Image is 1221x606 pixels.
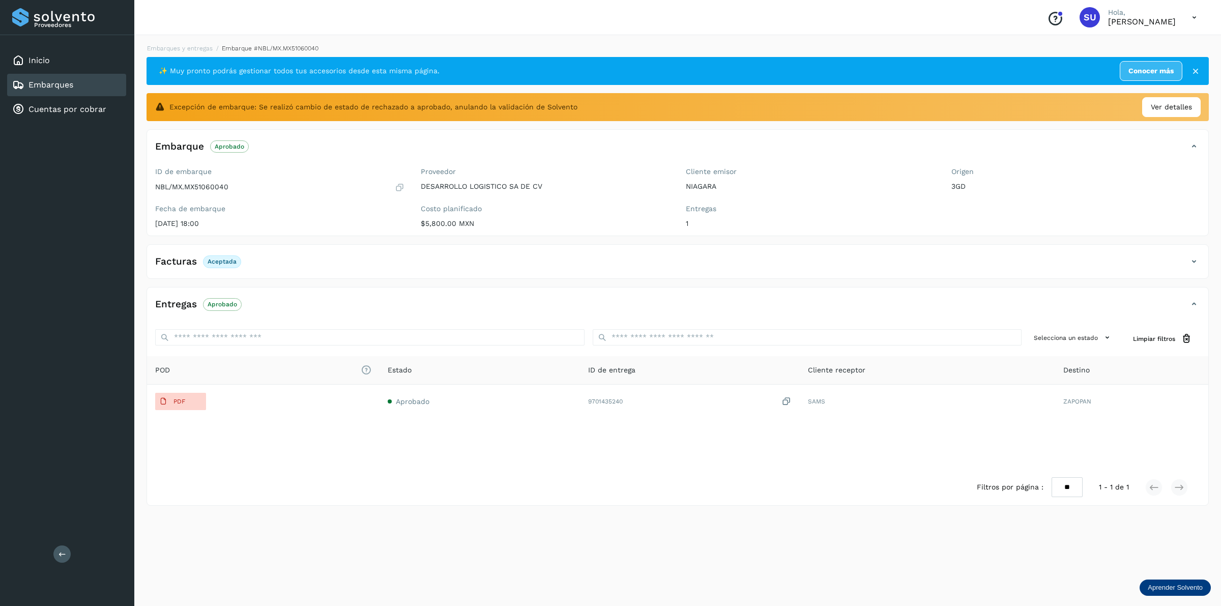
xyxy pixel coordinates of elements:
label: Cliente emisor [686,167,935,176]
span: Excepción de embarque: Se realizó cambio de estado de rechazado a aprobado, anulando la validació... [169,102,577,112]
p: PDF [173,398,185,405]
span: Cliente receptor [808,365,865,376]
p: 1 [686,219,935,228]
span: Aprobado [396,397,429,406]
button: PDF [155,393,206,410]
div: Cuentas por cobrar [7,98,126,121]
div: Aprender Solvento [1140,580,1211,596]
td: SAMS [800,385,1055,418]
h4: Embarque [155,141,204,153]
p: Aceptada [208,258,237,265]
button: Limpiar filtros [1125,329,1200,348]
label: Origen [951,167,1201,176]
div: 9701435240 [588,396,792,407]
td: ZAPOPAN [1055,385,1208,418]
label: Entregas [686,205,935,213]
label: ID de embarque [155,167,404,176]
div: Inicio [7,49,126,72]
span: Ver detalles [1151,102,1192,112]
p: Hola, [1108,8,1176,17]
span: ID de entrega [588,365,635,376]
nav: breadcrumb [147,44,1209,53]
span: POD [155,365,371,376]
label: Costo planificado [421,205,670,213]
p: 3GD [951,182,1201,191]
p: DESARROLLO LOGISTICO SA DE CV [421,182,670,191]
p: Aprobado [215,143,244,150]
span: Limpiar filtros [1133,334,1175,343]
p: Aprobado [208,301,237,308]
label: Proveedor [421,167,670,176]
p: NBL/MX.MX51060040 [155,183,228,191]
p: Aprender Solvento [1148,584,1203,592]
div: Embarques [7,74,126,96]
p: Sayra Ugalde [1108,17,1176,26]
a: Embarques y entregas [147,45,213,52]
span: Filtros por página : [977,482,1043,493]
span: 1 - 1 de 1 [1099,482,1129,493]
button: Selecciona un estado [1030,329,1117,346]
h4: Entregas [155,299,197,310]
span: Embarque #NBL/MX.MX51060040 [222,45,318,52]
a: Inicio [28,55,50,65]
div: EntregasAprobado [147,296,1208,321]
span: Destino [1063,365,1090,376]
a: Conocer más [1120,61,1182,81]
p: $5,800.00 MXN [421,219,670,228]
h4: Facturas [155,256,197,268]
a: Cuentas por cobrar [28,104,106,114]
label: Fecha de embarque [155,205,404,213]
span: ✨ Muy pronto podrás gestionar todos tus accesorios desde esta misma página. [159,66,440,76]
p: Proveedores [34,21,122,28]
span: Estado [388,365,412,376]
p: [DATE] 18:00 [155,219,404,228]
a: Embarques [28,80,73,90]
div: FacturasAceptada [147,253,1208,278]
div: EmbarqueAprobado [147,138,1208,163]
p: NIAGARA [686,182,935,191]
